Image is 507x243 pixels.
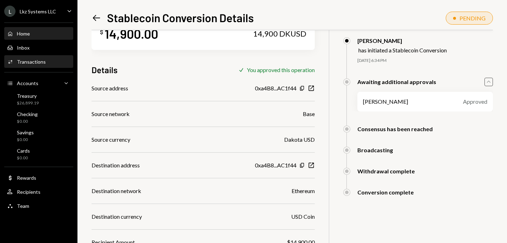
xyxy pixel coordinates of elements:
div: $0.00 [17,155,30,161]
div: Rewards [17,175,36,181]
div: Awaiting additional approvals [357,78,436,85]
div: Home [17,31,30,37]
div: Destination currency [92,212,142,221]
div: Source currency [92,135,130,144]
div: Destination network [92,187,141,195]
a: Accounts [4,77,73,89]
div: Team [17,203,29,209]
a: Cards$0.00 [4,146,73,162]
div: $26,899.19 [17,100,39,106]
a: Team [4,199,73,212]
a: Treasury$26,899.19 [4,91,73,108]
div: 14,900.00 [105,26,158,41]
div: USD Coin [291,212,315,221]
div: Source address [92,84,128,92]
div: $ [100,28,103,36]
div: You approved this operation [247,66,315,73]
div: Accounts [17,80,38,86]
div: PENDING [459,15,486,21]
div: Source network [92,110,130,118]
div: Lkz Systems LLC [20,8,56,14]
a: Transactions [4,55,73,68]
div: $0.00 [17,137,34,143]
div: has initiated a Stablecoin Conversion [358,47,447,53]
div: Withdrawal complete [357,168,415,174]
div: Transactions [17,59,46,65]
div: Checking [17,111,38,117]
div: Broadcasting [357,147,393,153]
div: L [4,6,15,17]
a: Savings$0.00 [4,127,73,144]
div: Ethereum [292,187,315,195]
div: Inbox [17,45,30,51]
div: 0xa4B8...AC1f44 [255,84,296,92]
a: Rewards [4,171,73,184]
div: Approved [463,97,487,106]
div: [PERSON_NAME] [363,97,408,106]
div: Consensus has been reached [357,126,433,132]
div: Cards [17,148,30,154]
a: Recipients [4,185,73,198]
a: Home [4,27,73,40]
div: $0.00 [17,119,38,124]
a: Inbox [4,41,73,54]
div: Savings [17,129,34,135]
a: Checking$0.00 [4,109,73,126]
div: 14,900 DKUSD [253,29,306,39]
h3: Details [92,64,118,76]
div: Destination address [92,161,140,170]
div: [PERSON_NAME] [357,37,447,44]
div: [DATE] 6:34 PM [357,58,493,64]
div: 0xa4B8...AC1f44 [255,161,296,170]
div: Recipients [17,189,40,195]
div: Base [303,110,315,118]
div: Treasury [17,93,39,99]
div: Conversion complete [357,189,414,196]
h1: Stablecoin Conversion Details [107,11,254,25]
div: Dakota USD [284,135,315,144]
